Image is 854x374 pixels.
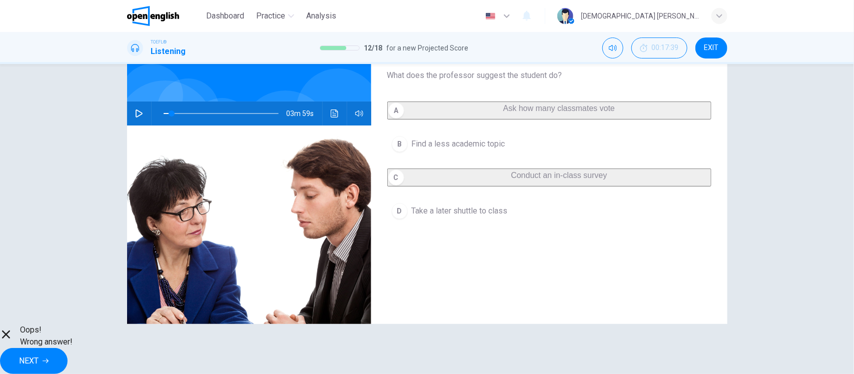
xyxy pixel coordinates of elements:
button: AAsk how many classmates vote [387,101,711,119]
button: Analysis [302,7,340,25]
div: [DEMOGRAPHIC_DATA] [PERSON_NAME] [581,10,699,22]
button: Dashboard [202,7,248,25]
span: Dashboard [206,10,244,22]
div: Mute [602,37,623,58]
span: Wrong answer! [20,336,73,348]
span: Analysis [306,10,336,22]
span: for a new Projected Score [386,42,468,54]
span: 00:17:39 [652,44,679,52]
span: Conduct an in-class survey [511,171,607,179]
span: NEXT [19,354,39,368]
button: Practice [252,7,298,25]
img: Profile picture [557,8,573,24]
img: Student and Professor Conversation [127,125,371,369]
div: C [388,169,404,185]
button: CConduct an in-class survey [387,168,711,186]
img: OpenEnglish logo [127,6,180,26]
span: Practice [256,10,285,22]
button: EXIT [695,37,727,58]
img: en [484,12,497,20]
span: Ask how many classmates vote [503,104,615,112]
button: Click to see the audio transcription [327,101,343,125]
a: OpenEnglish logo [127,6,203,26]
h1: Listening [151,45,186,57]
span: 03m 59s [287,101,322,125]
div: A [388,102,404,118]
button: 00:17:39 [631,37,687,58]
div: Hide [631,37,687,58]
span: EXIT [704,44,718,52]
span: Oops! [20,324,73,336]
span: 12 / 18 [364,42,382,54]
span: What does the professor suggest the student do? [387,69,711,81]
span: TOEFL® [151,38,167,45]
